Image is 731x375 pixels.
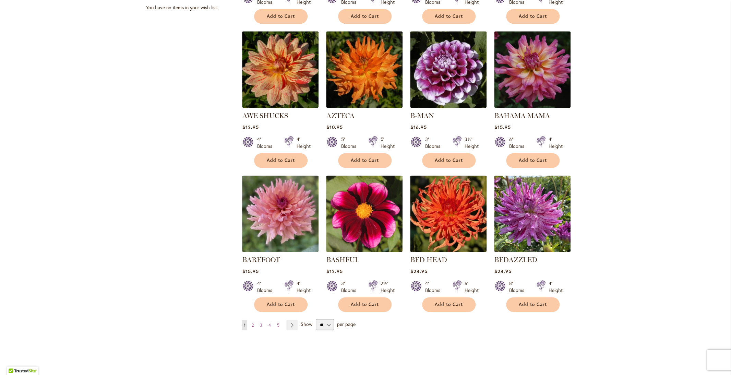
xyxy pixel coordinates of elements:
[410,175,487,252] img: BED HEAD
[146,4,238,11] div: You have no items in your wish list.
[260,322,262,327] span: 3
[258,320,264,330] a: 3
[506,297,560,312] button: Add to Cart
[5,351,24,370] iframe: Launch Accessibility Center
[242,256,280,264] a: BAREFOOT
[338,9,392,24] button: Add to Cart
[425,280,444,294] div: 4" Blooms
[519,157,547,163] span: Add to Cart
[494,31,571,108] img: Bahama Mama
[410,31,487,108] img: B-MAN
[494,268,511,274] span: $24.95
[494,175,571,252] img: Bedazzled
[494,256,537,264] a: BEDAZZLED
[242,175,319,252] img: BAREFOOT
[435,13,463,19] span: Add to Cart
[268,322,271,327] span: 4
[410,103,487,109] a: B-MAN
[548,136,562,150] div: 4' Height
[380,136,394,150] div: 5' Height
[509,280,528,294] div: 8" Blooms
[296,280,310,294] div: 4' Height
[326,112,354,120] a: AZTECA
[380,280,394,294] div: 2½' Height
[494,112,550,120] a: BAHAMA MAMA
[422,297,476,312] button: Add to Cart
[243,322,245,327] span: 1
[338,153,392,168] button: Add to Cart
[548,280,562,294] div: 4' Height
[296,136,310,150] div: 4' Height
[300,321,312,327] span: Show
[337,321,356,327] span: per page
[410,124,427,130] span: $16.95
[267,13,295,19] span: Add to Cart
[410,268,427,274] span: $24.95
[494,124,511,130] span: $15.95
[277,322,279,327] span: 5
[242,112,288,120] a: AWE SHUCKS
[257,280,276,294] div: 4" Blooms
[506,153,560,168] button: Add to Cart
[326,256,359,264] a: BASHFUL
[254,153,308,168] button: Add to Cart
[275,320,281,330] a: 5
[519,13,547,19] span: Add to Cart
[250,320,255,330] a: 2
[326,124,343,130] span: $10.95
[425,136,444,150] div: 3" Blooms
[464,280,478,294] div: 6' Height
[254,9,308,24] button: Add to Cart
[435,157,463,163] span: Add to Cart
[242,268,259,274] span: $15.95
[506,9,560,24] button: Add to Cart
[326,175,403,252] img: BASHFUL
[494,247,571,253] a: Bedazzled
[341,280,360,294] div: 3" Blooms
[410,112,434,120] a: B-MAN
[266,320,272,330] a: 4
[494,103,571,109] a: Bahama Mama
[242,247,319,253] a: BAREFOOT
[351,13,379,19] span: Add to Cart
[326,268,343,274] span: $12.95
[435,302,463,307] span: Add to Cart
[410,256,447,264] a: BED HEAD
[326,247,403,253] a: BASHFUL
[351,157,379,163] span: Add to Cart
[267,302,295,307] span: Add to Cart
[422,9,476,24] button: Add to Cart
[267,157,295,163] span: Add to Cart
[326,31,403,108] img: AZTECA
[422,153,476,168] button: Add to Cart
[257,136,276,150] div: 4" Blooms
[242,124,259,130] span: $12.95
[341,136,360,150] div: 5" Blooms
[519,302,547,307] span: Add to Cart
[351,302,379,307] span: Add to Cart
[410,247,487,253] a: BED HEAD
[464,136,478,150] div: 3½' Height
[242,103,319,109] a: AWE SHUCKS
[254,297,308,312] button: Add to Cart
[509,136,528,150] div: 6" Blooms
[242,31,319,108] img: AWE SHUCKS
[251,322,253,327] span: 2
[326,103,403,109] a: AZTECA
[338,297,392,312] button: Add to Cart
